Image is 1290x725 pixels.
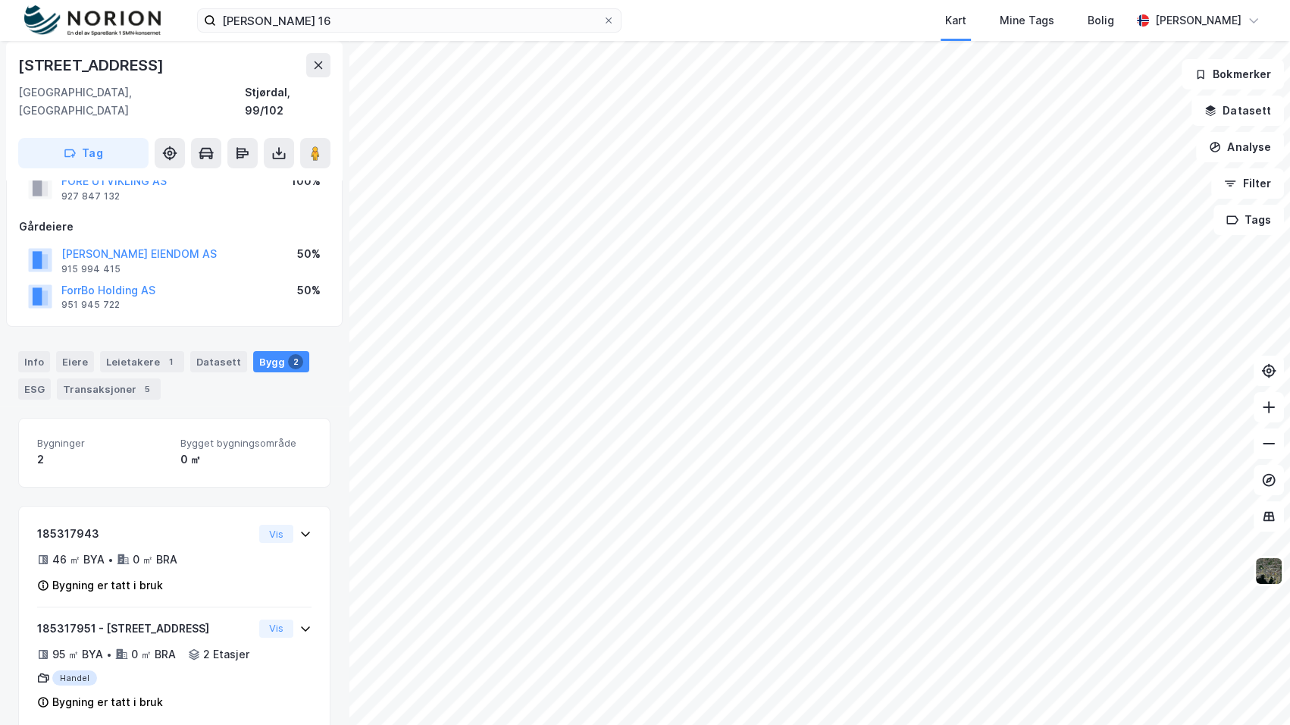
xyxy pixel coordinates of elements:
[163,354,178,369] div: 1
[259,620,293,638] button: Vis
[52,693,163,711] div: Bygning er tatt i bruk
[37,620,253,638] div: 185317951 - [STREET_ADDRESS]
[216,9,603,32] input: Søk på adresse, matrikkel, gårdeiere, leietakere eller personer
[203,645,249,664] div: 2 Etasjer
[37,450,168,469] div: 2
[100,351,184,372] div: Leietakere
[190,351,247,372] div: Datasett
[1254,557,1283,585] img: 9k=
[259,525,293,543] button: Vis
[131,645,176,664] div: 0 ㎡ BRA
[52,551,105,569] div: 46 ㎡ BYA
[297,245,321,263] div: 50%
[57,378,161,400] div: Transaksjoner
[19,218,330,236] div: Gårdeiere
[18,351,50,372] div: Info
[61,299,120,311] div: 951 945 722
[56,351,94,372] div: Eiere
[1155,11,1241,30] div: [PERSON_NAME]
[291,172,321,190] div: 100%
[61,190,120,202] div: 927 847 132
[180,450,312,469] div: 0 ㎡
[253,351,309,372] div: Bygg
[37,437,168,450] span: Bygninger
[1000,11,1054,30] div: Mine Tags
[108,554,114,566] div: •
[133,551,177,569] div: 0 ㎡ BRA
[24,5,161,36] img: norion-logo.80e7a08dc31c2e691866.png
[945,11,966,30] div: Kart
[37,525,253,543] div: 185317943
[288,354,303,369] div: 2
[18,378,51,400] div: ESG
[18,53,167,77] div: [STREET_ADDRESS]
[139,381,155,397] div: 5
[297,281,321,300] div: 50%
[18,138,149,168] button: Tag
[52,576,163,595] div: Bygning er tatt i bruk
[1191,96,1284,126] button: Datasett
[1182,59,1284,89] button: Bokmerker
[18,83,245,120] div: [GEOGRAPHIC_DATA], [GEOGRAPHIC_DATA]
[52,645,103,664] div: 95 ㎡ BYA
[61,263,121,275] div: 915 994 415
[1211,168,1284,199] button: Filter
[1214,652,1290,725] iframe: Chat Widget
[1213,205,1284,235] button: Tags
[106,648,112,661] div: •
[1088,11,1114,30] div: Bolig
[1196,132,1284,162] button: Analyse
[180,437,312,450] span: Bygget bygningsområde
[1214,652,1290,725] div: Kontrollprogram for chat
[245,83,330,120] div: Stjørdal, 99/102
